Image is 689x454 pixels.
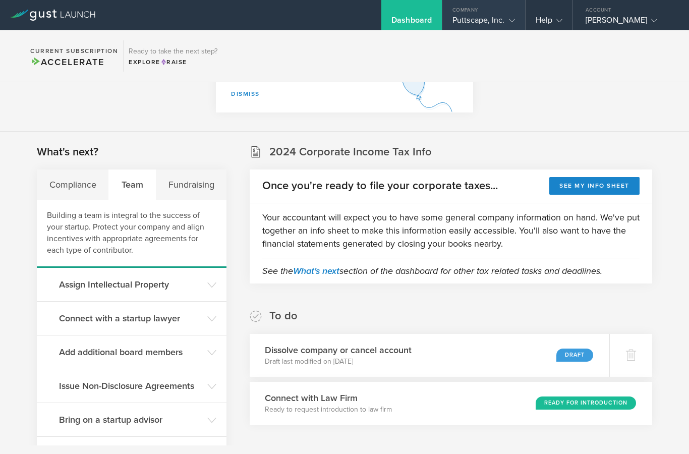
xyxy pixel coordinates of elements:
p: Ready to request introduction to law firm [265,405,392,415]
h3: Connect with a startup lawyer [59,312,202,325]
h2: Once you're ready to file your corporate taxes... [262,179,498,193]
h3: Ready to take the next step? [129,48,217,55]
div: Fundraising [156,169,226,200]
div: Help [536,15,562,30]
h3: Assign Intellectual Property [59,278,202,291]
h2: To do [269,309,298,323]
button: See my info sheet [549,177,640,195]
div: Connect with Law FirmReady to request introduction to law firmReady for Introduction [250,382,652,425]
div: Team [109,169,156,200]
h2: Current Subscription [30,48,118,54]
h2: What's next? [37,145,98,159]
span: Raise [160,59,187,66]
h3: Add additional board members [59,346,202,359]
div: Dissolve company or cancel accountDraft last modified on [DATE]Draft [250,334,609,377]
div: Draft [556,349,593,362]
div: Dashboard [391,15,432,30]
div: Building a team is integral to the success of your startup. Protect your company and align incent... [37,200,226,268]
h3: Bring on a startup advisor [59,413,202,426]
span: Accelerate [30,56,104,68]
p: Draft last modified on [DATE] [265,357,412,367]
em: See the section of the dashboard for other tax related tasks and deadlines. [262,265,602,276]
h2: 2024 Corporate Income Tax Info [269,145,432,159]
p: Your accountant will expect you to have some general company information on hand. We've put toget... [262,211,640,250]
h3: Dissolve company or cancel account [265,344,412,357]
div: Ready for Introduction [536,396,636,410]
h3: Connect with Law Firm [265,391,392,405]
h3: Issue Non-Disclosure Agreements [59,379,202,392]
div: Compliance [37,169,109,200]
div: Explore [129,58,217,67]
div: [PERSON_NAME] [586,15,671,30]
a: What's next [293,265,339,276]
div: Ready to take the next step?ExploreRaise [123,40,222,72]
div: Puttscape, Inc. [452,15,515,30]
a: Dismiss [231,90,260,97]
iframe: Chat Widget [639,406,689,454]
